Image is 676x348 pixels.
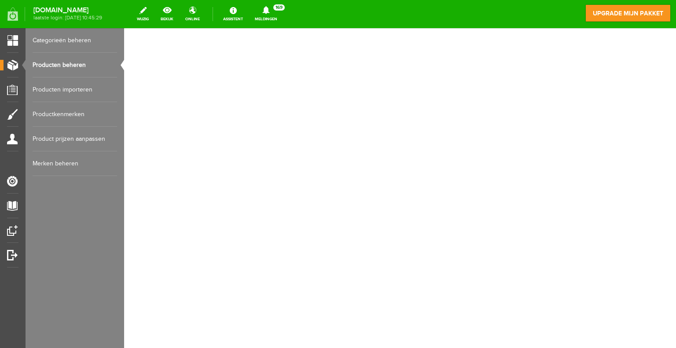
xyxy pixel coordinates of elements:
span: 169 [273,4,285,11]
a: Productkenmerken [33,102,117,127]
a: Merken beheren [33,151,117,176]
strong: [DOMAIN_NAME] [33,8,102,13]
a: Categorieën beheren [33,28,117,53]
a: Producten importeren [33,77,117,102]
a: online [180,4,205,24]
a: wijzig [132,4,154,24]
a: Product prijzen aanpassen [33,127,117,151]
a: bekijk [155,4,179,24]
a: Assistent [218,4,248,24]
a: Meldingen169 [250,4,283,24]
a: Producten beheren [33,53,117,77]
a: upgrade mijn pakket [585,4,671,22]
span: laatste login: [DATE] 10:45:29 [33,15,102,20]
